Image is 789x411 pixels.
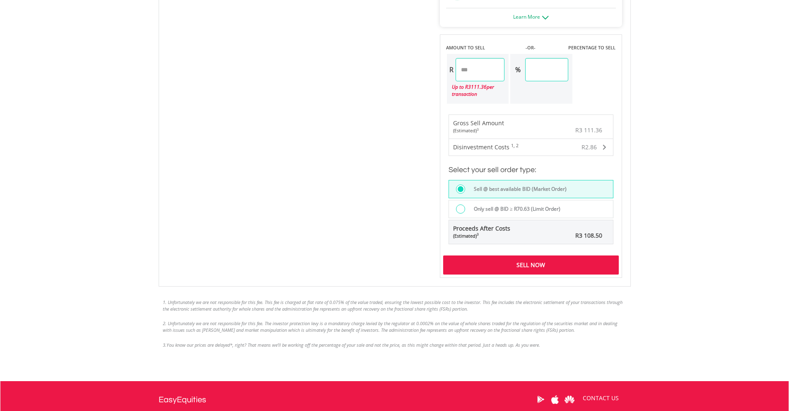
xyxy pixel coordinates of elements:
[446,44,485,51] label: AMOUNT TO SELL
[453,224,510,239] span: Proceeds After Costs
[453,119,504,134] div: Gross Sell Amount
[453,233,510,239] div: (Estimated)
[469,204,560,214] label: Only sell @ BID ≥ R70.63 (Limit Order)
[163,342,627,348] li: 3.
[575,126,602,134] span: R3 111.36
[449,164,613,176] h3: Select your sell order type:
[447,58,456,81] div: R
[477,127,479,131] sup: 3
[510,58,525,81] div: %
[577,387,625,410] a: CONTACT US
[469,185,567,194] label: Sell @ best available BID (Market Order)
[453,143,509,151] span: Disinvestment Costs
[568,44,615,51] label: PERCENTAGE TO SELL
[581,143,597,151] span: R2.86
[163,320,627,333] li: 2. Unfortunately we are not responsible for this fee. The investor protection levy is a mandatory...
[443,255,619,275] div: Sell Now
[542,16,549,19] img: ec-arrow-down.png
[526,44,536,51] label: -OR-
[166,342,540,348] span: You know our prices are delayed*, right? That means we’ll be working off the percentage of your s...
[511,143,519,148] sup: 1, 2
[575,231,602,239] span: R3 108.50
[468,83,487,90] span: 3111.36
[477,232,479,236] sup: 3
[453,127,504,134] div: (Estimated)
[163,299,627,312] li: 1. Unfortunately we are not responsible for this fee. This fee is charged at flat rate of 0.075% ...
[447,81,505,100] div: Up to R per transaction
[513,13,549,20] a: Learn More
